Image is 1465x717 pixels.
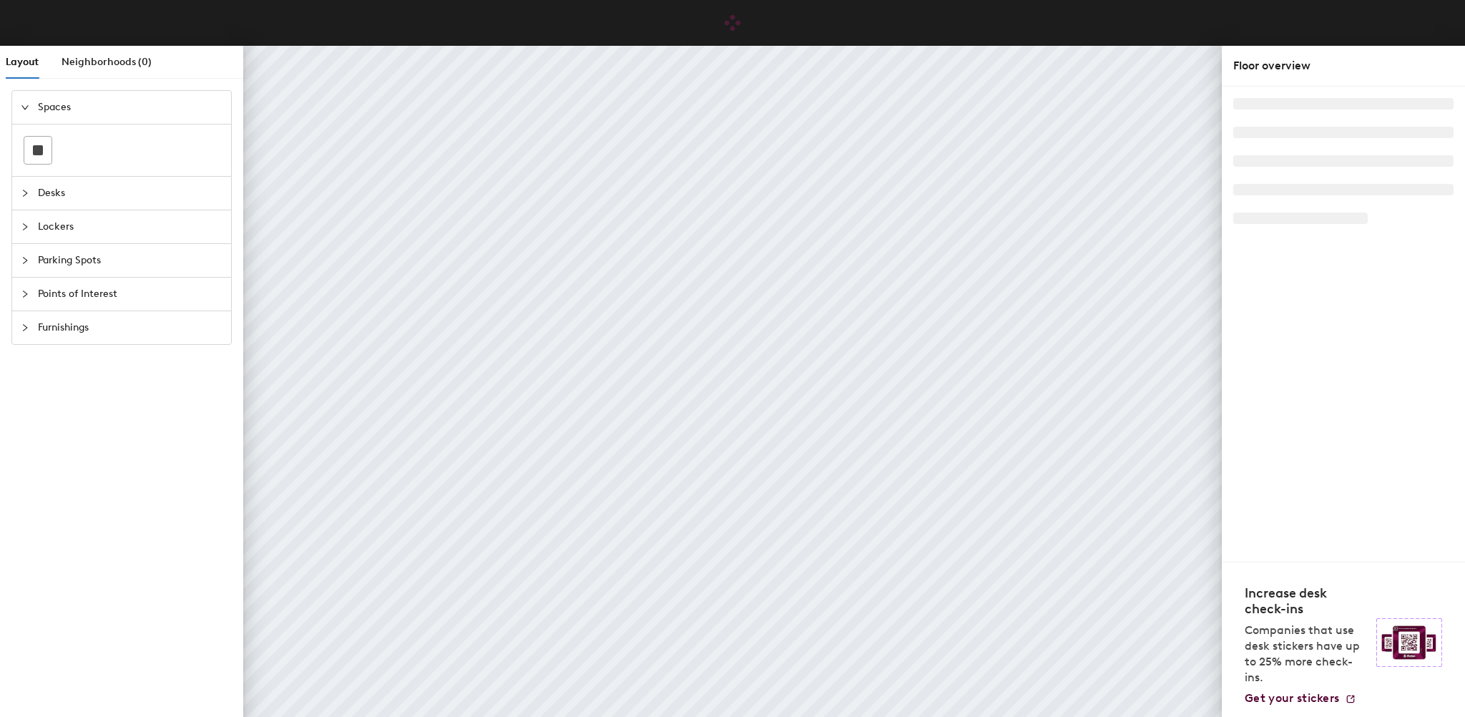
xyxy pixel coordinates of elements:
[1376,618,1442,667] img: Sticker logo
[1245,691,1339,705] span: Get your stickers
[38,210,222,243] span: Lockers
[62,56,152,68] span: Neighborhoods (0)
[21,256,29,265] span: collapsed
[1245,623,1368,686] p: Companies that use desk stickers have up to 25% more check-ins.
[21,189,29,197] span: collapsed
[38,278,222,311] span: Points of Interest
[1245,585,1368,617] h4: Increase desk check-ins
[6,56,39,68] span: Layout
[38,311,222,344] span: Furnishings
[38,91,222,124] span: Spaces
[1245,691,1356,706] a: Get your stickers
[38,244,222,277] span: Parking Spots
[21,290,29,298] span: collapsed
[1233,57,1454,74] div: Floor overview
[21,223,29,231] span: collapsed
[21,323,29,332] span: collapsed
[38,177,222,210] span: Desks
[21,103,29,112] span: expanded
